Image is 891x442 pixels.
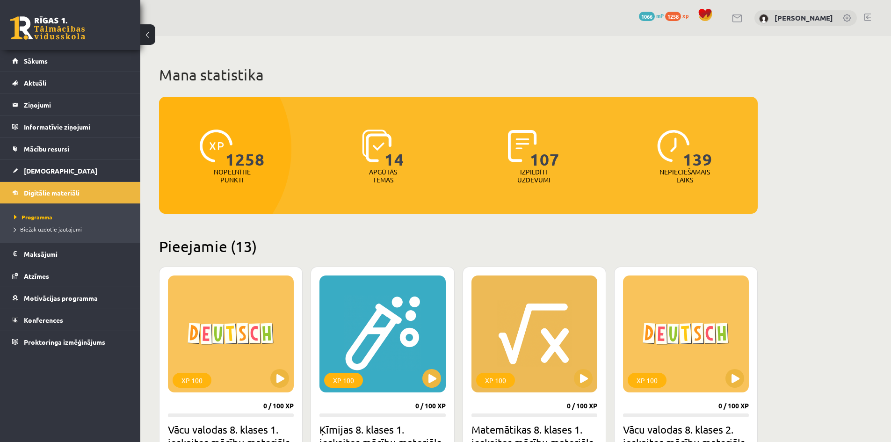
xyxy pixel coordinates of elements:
[173,373,211,388] div: XP 100
[24,188,80,197] span: Digitālie materiāli
[365,168,401,184] p: Apgūtās tēmas
[12,182,129,203] a: Digitālie materiāli
[12,138,129,159] a: Mācību resursi
[324,373,363,388] div: XP 100
[225,130,265,168] span: 1258
[659,168,710,184] p: Nepieciešamais laiks
[24,338,105,346] span: Proktoringa izmēģinājums
[12,116,129,138] a: Informatīvie ziņojumi
[665,12,693,19] a: 1258 xp
[508,130,537,162] img: icon-completed-tasks-ad58ae20a441b2904462921112bc710f1caf180af7a3daa7317a5a94f2d26646.svg
[628,373,666,388] div: XP 100
[200,130,232,162] img: icon-xp-0682a9bc20223a9ccc6f5883a126b849a74cddfe5390d2b41b4391c66f2066e7.svg
[24,167,97,175] span: [DEMOGRAPHIC_DATA]
[24,316,63,324] span: Konferences
[14,213,131,221] a: Programma
[12,331,129,353] a: Proktoringa izmēģinājums
[14,225,131,233] a: Biežāk uzdotie jautājumi
[214,168,251,184] p: Nopelnītie punkti
[159,237,758,255] h2: Pieejamie (13)
[683,130,712,168] span: 139
[14,213,52,221] span: Programma
[665,12,681,21] span: 1258
[12,50,129,72] a: Sākums
[24,243,129,265] legend: Maksājumi
[639,12,655,21] span: 1066
[775,13,833,22] a: [PERSON_NAME]
[24,294,98,302] span: Motivācijas programma
[24,272,49,280] span: Atzīmes
[639,12,664,19] a: 1066 mP
[24,79,46,87] span: Aktuāli
[14,225,82,233] span: Biežāk uzdotie jautājumi
[515,168,552,184] p: Izpildīti uzdevumi
[476,373,515,388] div: XP 100
[12,265,129,287] a: Atzīmes
[12,160,129,181] a: [DEMOGRAPHIC_DATA]
[12,309,129,331] a: Konferences
[12,94,129,116] a: Ziņojumi
[12,287,129,309] a: Motivācijas programma
[384,130,404,168] span: 14
[12,72,129,94] a: Aktuāli
[682,12,688,19] span: xp
[362,130,391,162] img: icon-learned-topics-4a711ccc23c960034f471b6e78daf4a3bad4a20eaf4de84257b87e66633f6470.svg
[12,243,129,265] a: Maksājumi
[656,12,664,19] span: mP
[657,130,690,162] img: icon-clock-7be60019b62300814b6bd22b8e044499b485619524d84068768e800edab66f18.svg
[24,57,48,65] span: Sākums
[10,16,85,40] a: Rīgas 1. Tālmācības vidusskola
[759,14,768,23] img: Alina Ščerbicka
[24,94,129,116] legend: Ziņojumi
[159,65,758,84] h1: Mana statistika
[24,145,69,153] span: Mācību resursi
[24,116,129,138] legend: Informatīvie ziņojumi
[530,130,559,168] span: 107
